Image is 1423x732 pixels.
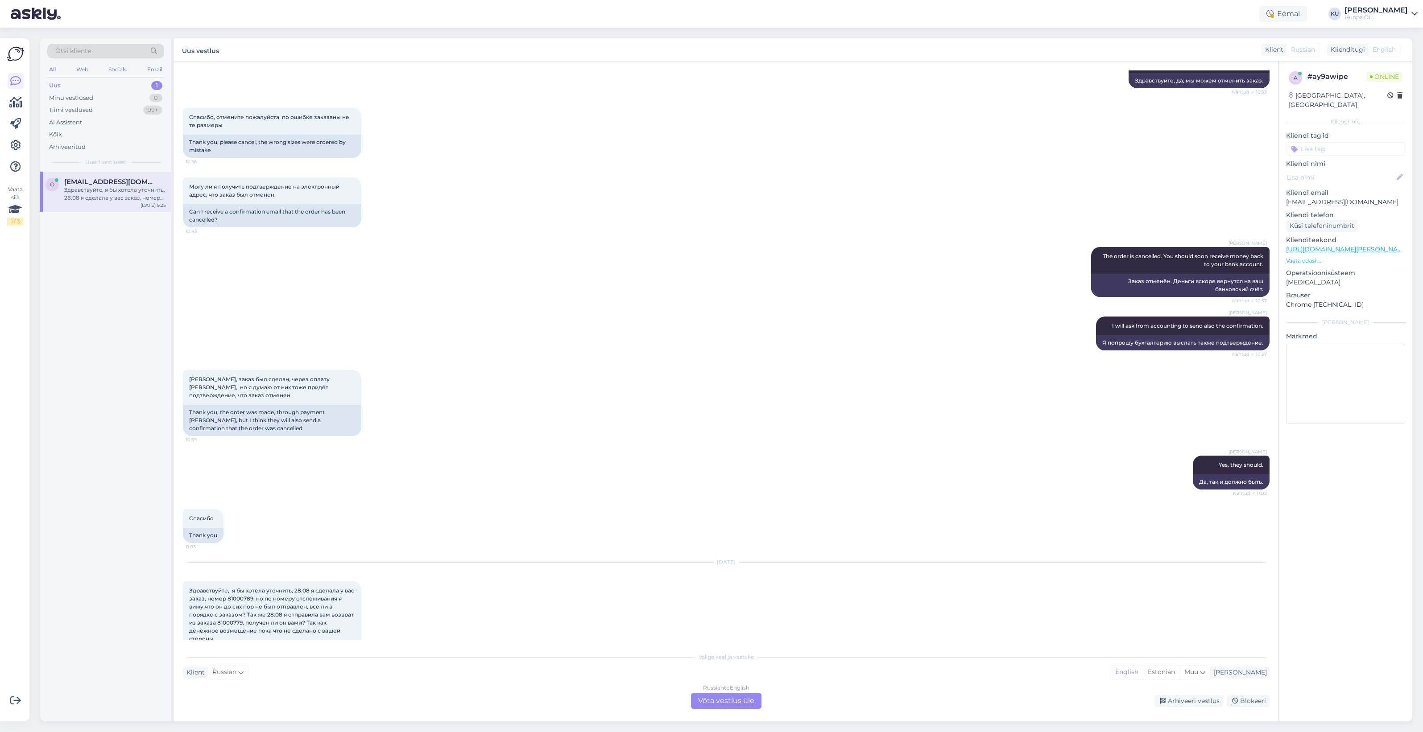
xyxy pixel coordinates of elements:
span: Russian [212,667,236,677]
label: Uus vestlus [182,44,219,56]
p: Brauser [1286,291,1405,300]
div: 0 [149,94,162,103]
div: All [47,64,58,75]
span: Otsi kliente [55,46,91,56]
div: 1 [151,81,162,90]
div: Да, так и должно быть. [1193,474,1270,489]
div: 2 / 3 [7,218,23,226]
div: Email [145,64,164,75]
div: English [1111,666,1143,679]
div: [DATE] [183,558,1270,566]
span: Могу ли я получить подтверждение на электронный адрес, что заказ был отменен, [189,183,341,198]
span: Nähtud ✓ 10:57 [1232,297,1267,304]
img: Askly Logo [7,45,24,62]
span: 10:45 [186,228,219,234]
span: Nähtud ✓ 10:57 [1232,351,1267,358]
span: The order is cancelled. You should soon receive money back to your bank account. [1103,253,1265,267]
span: Nähtud ✓ 10:33 [1232,89,1267,95]
div: Tiimi vestlused [49,106,93,115]
input: Lisa tag [1286,142,1405,156]
div: Kõik [49,130,62,139]
span: [PERSON_NAME] [1229,448,1267,455]
div: 99+ [143,106,162,115]
div: Eemal [1259,6,1307,22]
div: [PERSON_NAME] [1344,7,1408,14]
span: [PERSON_NAME], заказ был сделан, через оплату [PERSON_NAME], но я думаю от них тоже придёт подтве... [189,376,331,399]
span: olga1978@hotmail.fi [64,178,157,186]
div: Thank you, please cancel, the wrong sizes were ordered by mistake [183,135,361,158]
div: Я попрошу бухгалтерию выслать также подтверждение. [1096,335,1270,350]
div: Здравствуйте, я бы хотела уточнить, 28.08 я сделала у вас заказ, номер 81000789, но по номеру отс... [64,186,166,202]
div: Vaata siia [7,185,23,226]
p: Kliendi nimi [1286,159,1405,169]
p: Kliendi email [1286,188,1405,197]
span: Russian [1291,45,1315,54]
div: Huppa OÜ [1344,14,1408,21]
div: Uus [49,81,61,90]
div: Russian to English [703,684,749,692]
span: Спасибо, отмените пожалуйста по ошибке заказаны не те размеры [189,114,351,128]
div: Arhiveeritud [49,143,86,152]
p: Vaata edasi ... [1286,257,1405,265]
span: 10:59 [186,436,219,443]
div: Minu vestlused [49,94,93,103]
span: Yes, they should. [1219,461,1263,468]
span: a [1294,74,1298,81]
span: Спасибо [189,515,214,522]
div: [PERSON_NAME] [1286,318,1405,326]
span: o [50,181,54,188]
span: 11:03 [186,543,219,550]
p: [MEDICAL_DATA] [1286,278,1405,287]
div: Blokeeri [1227,695,1270,707]
a: [PERSON_NAME]Huppa OÜ [1344,7,1418,21]
p: Operatsioonisüsteem [1286,268,1405,278]
div: KU [1328,8,1341,20]
span: Online [1366,72,1402,82]
div: Socials [107,64,128,75]
p: Chrome [TECHNICAL_ID] [1286,300,1405,309]
div: Võta vestlus üle [691,693,761,709]
span: English [1373,45,1396,54]
div: Kliendi info [1286,118,1405,126]
div: AI Assistent [49,118,82,127]
p: Kliendi tag'id [1286,131,1405,140]
div: Здравствуйте, да, мы можем отменить заказ. [1129,73,1270,88]
div: [DATE] 9:25 [141,202,166,209]
p: [EMAIL_ADDRESS][DOMAIN_NAME] [1286,197,1405,207]
div: Valige keel ja vastake [183,653,1270,661]
div: [GEOGRAPHIC_DATA], [GEOGRAPHIC_DATA] [1289,91,1387,110]
div: Estonian [1143,666,1179,679]
div: Küsi telefoninumbrit [1286,220,1358,232]
div: # ay9awipe [1307,71,1366,82]
span: [PERSON_NAME] [1229,309,1267,316]
a: [URL][DOMAIN_NAME][PERSON_NAME] [1286,245,1409,253]
span: 10:36 [186,158,219,165]
div: Klienditugi [1327,45,1365,54]
span: Здравствуйте, я бы хотела уточнить, 28.08 я сделала у вас заказ, номер 81000789, но по номеру отс... [189,587,356,642]
div: Web [74,64,90,75]
div: Arhiveeri vestlus [1154,695,1223,707]
div: Заказ отменён. Деньги вскоре вернутся на ваш банковский счёт. [1091,274,1270,297]
div: Klient [183,668,205,677]
p: Kliendi telefon [1286,210,1405,220]
div: Klient [1262,45,1283,54]
div: [PERSON_NAME] [1210,668,1267,677]
span: Nähtud ✓ 11:02 [1233,490,1267,497]
div: Thank you [183,528,223,543]
p: Klienditeekond [1286,235,1405,245]
div: Can I receive a confirmation email that the order has been cancelled? [183,204,361,227]
span: Muu [1184,668,1198,676]
p: Märkmed [1286,332,1405,341]
span: Uued vestlused [85,158,127,166]
span: [PERSON_NAME] [1229,240,1267,247]
span: I will ask from accounting to send also the confirmation. [1112,322,1263,329]
div: Thank you, the order was made, through payment [PERSON_NAME], but I think they will also send a c... [183,405,361,436]
input: Lisa nimi [1286,173,1395,182]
